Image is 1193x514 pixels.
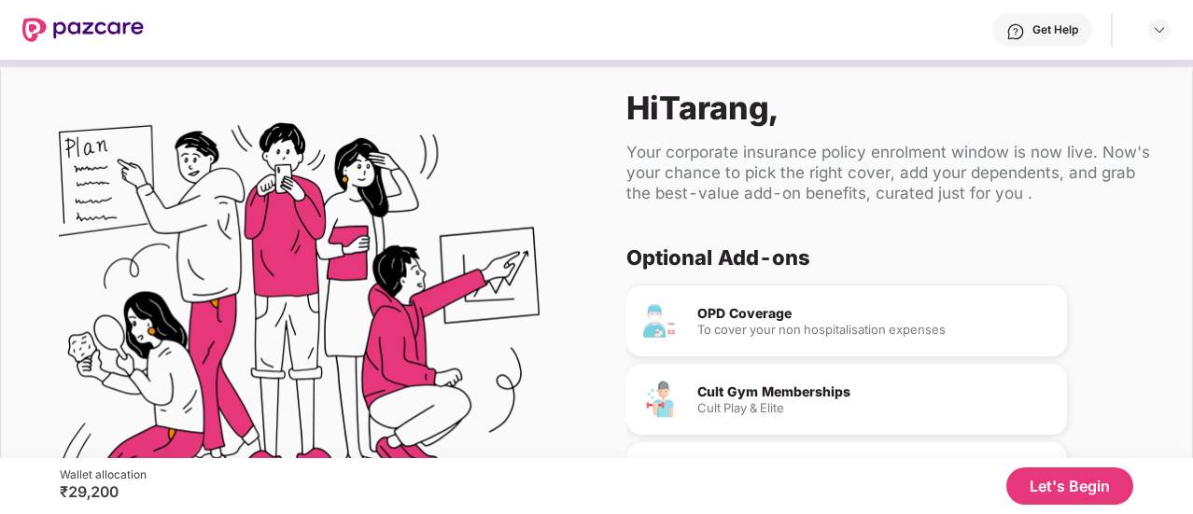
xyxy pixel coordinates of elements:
[1032,22,1078,37] div: Get Help
[697,307,1052,320] div: OPD Coverage
[697,324,1052,336] div: To cover your non hospitalisation expenses
[697,385,1052,398] div: Cult Gym Memberships
[626,244,1147,271] div: Optional Add-ons
[641,302,679,340] img: OPD Coverage
[626,142,1162,203] div: Your corporate insurance policy enrolment window is now live. Now's your chance to pick the right...
[1006,22,1025,41] img: svg+xml;base64,PHN2ZyBpZD0iSGVscC0zMngzMiIgeG1sbnM9Imh0dHA6Ly93d3cudzMub3JnLzIwMDAvc3ZnIiB3aWR0aD...
[697,402,1052,414] div: Cult Play & Elite
[60,482,147,501] div: ₹29,200
[60,467,147,482] div: Wallet allocation
[22,18,144,42] img: New Pazcare Logo
[626,89,1162,127] div: Hi Tarang ,
[1152,22,1167,37] img: svg+xml;base64,PHN2ZyBpZD0iRHJvcGRvd24tMzJ4MzIiIHhtbG5zPSJodHRwOi8vd3d3LnczLm9yZy8yMDAwL3N2ZyIgd2...
[1006,467,1133,505] button: Let's Begin
[641,381,679,418] img: Cult Gym Memberships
